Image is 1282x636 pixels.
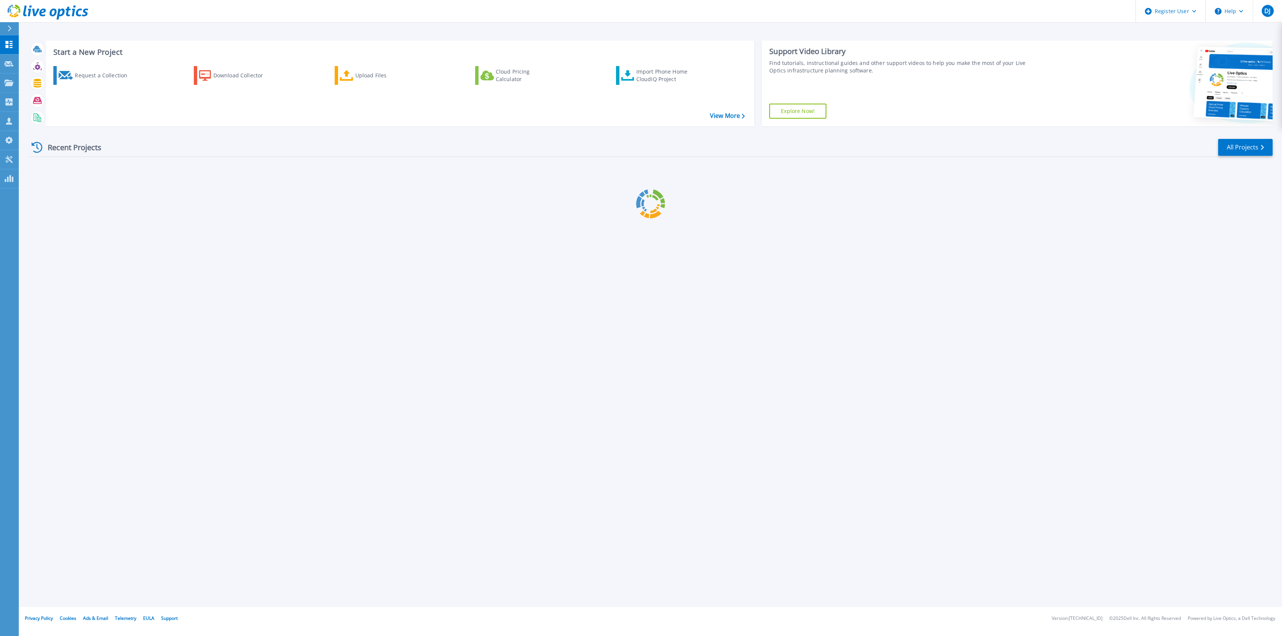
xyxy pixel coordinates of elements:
span: DJ [1264,8,1270,14]
div: Download Collector [213,68,273,83]
li: Powered by Live Optics, a Dell Technology [1188,616,1275,621]
a: Ads & Email [83,615,108,621]
a: Support [161,615,178,621]
a: Telemetry [115,615,136,621]
a: All Projects [1218,139,1273,156]
div: Upload Files [355,68,415,83]
div: Recent Projects [29,138,112,157]
li: © 2025 Dell Inc. All Rights Reserved [1109,616,1181,621]
h3: Start a New Project [53,48,744,56]
a: Privacy Policy [25,615,53,621]
a: Cloud Pricing Calculator [475,66,559,85]
div: Import Phone Home CloudIQ Project [636,68,695,83]
li: Version: [TECHNICAL_ID] [1052,616,1102,621]
div: Request a Collection [75,68,135,83]
div: Find tutorials, instructional guides and other support videos to help you make the most of your L... [769,59,1036,74]
a: Upload Files [335,66,418,85]
a: View More [710,112,745,119]
a: Cookies [60,615,76,621]
a: Request a Collection [53,66,137,85]
div: Support Video Library [769,47,1036,56]
a: Explore Now! [769,104,826,119]
a: EULA [143,615,154,621]
a: Download Collector [194,66,278,85]
div: Cloud Pricing Calculator [496,68,556,83]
